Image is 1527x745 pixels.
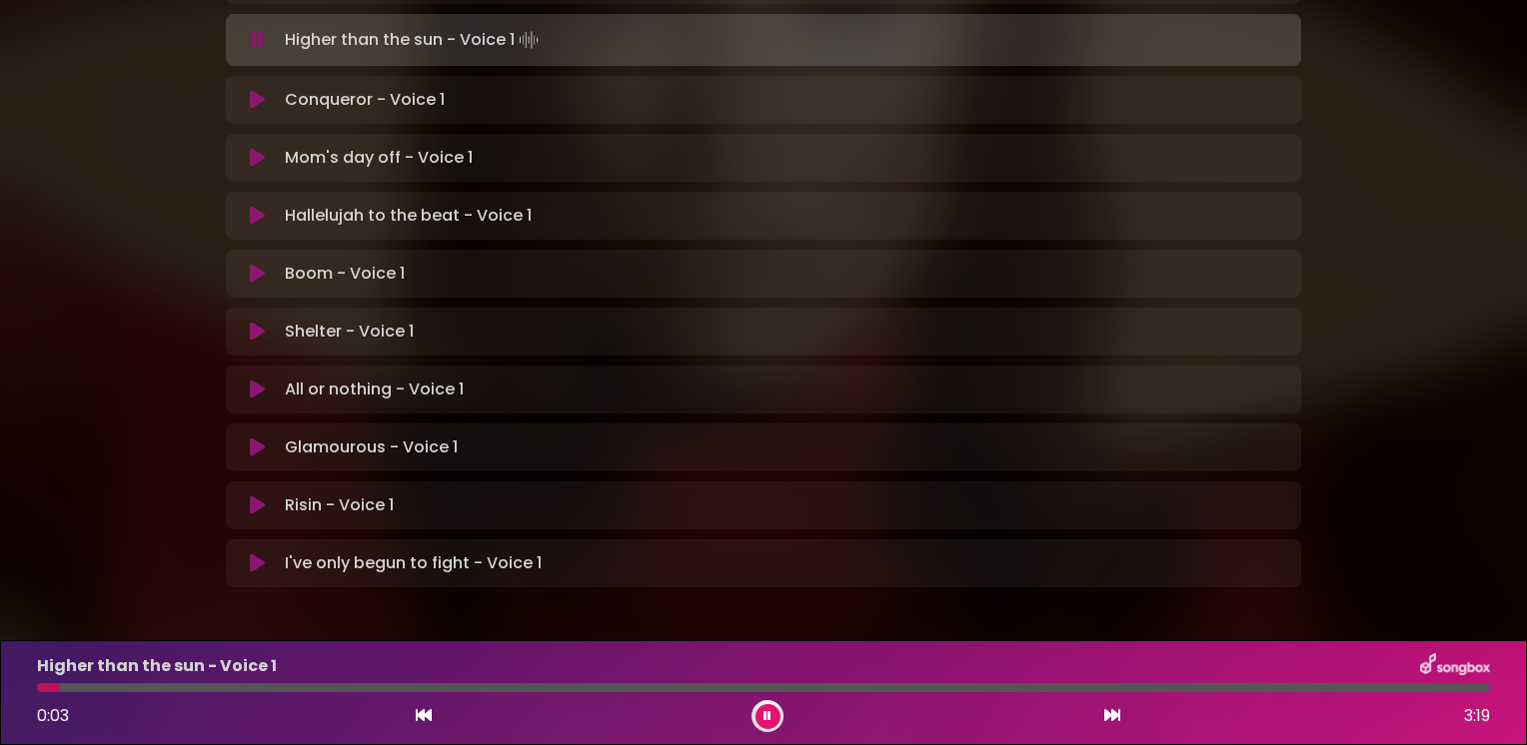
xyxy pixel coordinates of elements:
[285,320,414,344] p: Shelter - Voice 1
[37,654,277,678] p: Higher than the sun - Voice 1
[285,377,464,401] p: All or nothing - Voice 1
[1420,653,1490,679] img: songbox-logo-white.png
[285,26,543,54] p: Higher than the sun - Voice 1
[285,204,532,228] p: Hallelujah to the beat - Voice 1
[285,493,394,517] p: Risin - Voice 1
[285,551,542,575] p: I've only begun to fight - Voice 1
[285,88,445,112] p: Conqueror - Voice 1
[285,146,473,170] p: Mom's day off - Voice 1
[285,435,458,459] p: Glamourous - Voice 1
[515,26,543,54] img: waveform4.gif
[285,262,405,286] p: Boom - Voice 1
